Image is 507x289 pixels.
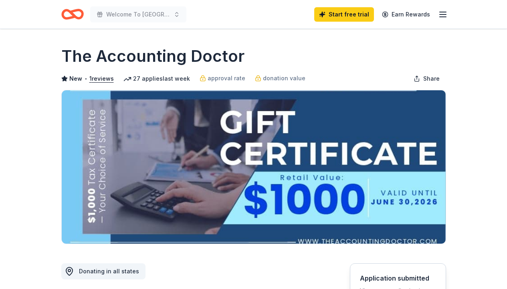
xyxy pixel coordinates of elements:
[263,73,305,83] span: donation value
[61,5,84,24] a: Home
[314,7,374,22] a: Start free trial
[90,6,186,22] button: Welcome To [GEOGRAPHIC_DATA]
[208,73,245,83] span: approval rate
[407,71,446,87] button: Share
[377,7,435,22] a: Earn Rewards
[200,73,245,83] a: approval rate
[123,74,190,83] div: 27 applies last week
[79,268,139,275] span: Donating in all states
[423,74,440,83] span: Share
[84,75,87,82] span: •
[62,90,446,244] img: Image for The Accounting Doctor
[61,45,244,67] h1: The Accounting Doctor
[89,74,114,83] button: 1reviews
[106,10,170,19] span: Welcome To [GEOGRAPHIC_DATA]
[69,74,82,83] span: New
[255,73,305,83] a: donation value
[360,273,436,283] div: Application submitted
